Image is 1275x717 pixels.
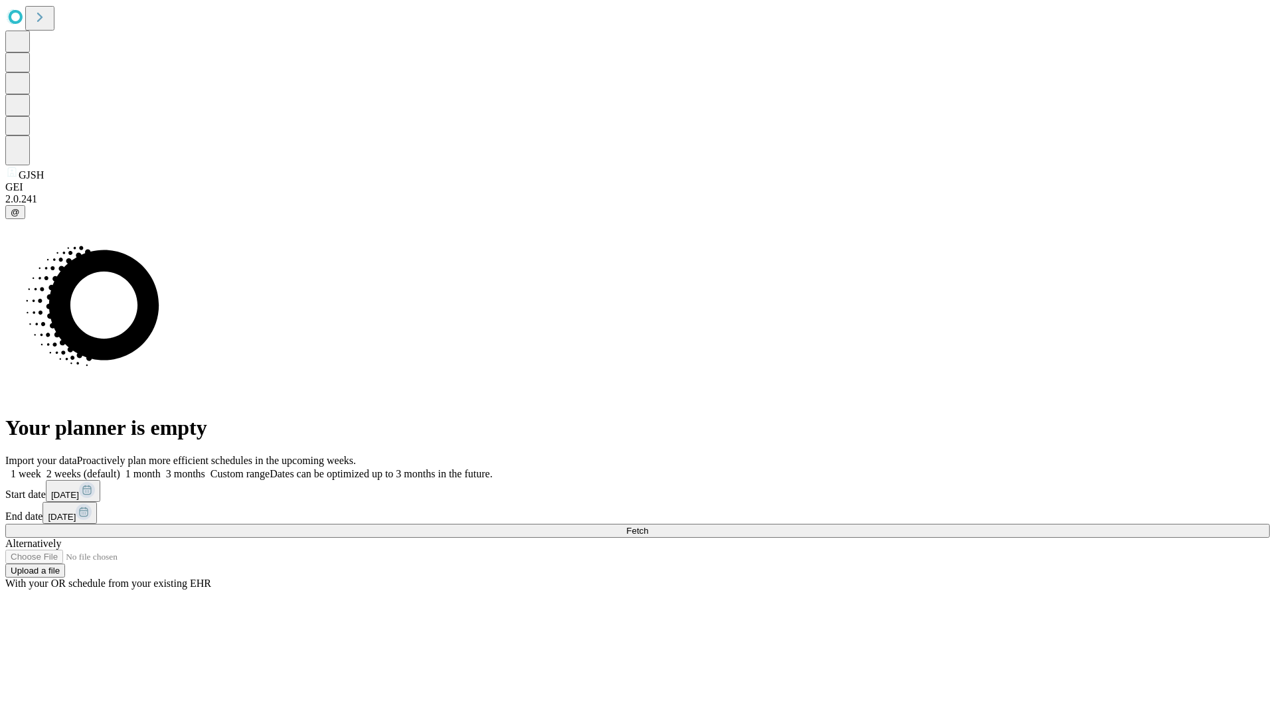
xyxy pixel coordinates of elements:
button: Upload a file [5,564,65,578]
span: [DATE] [51,490,79,500]
span: 2 weeks (default) [46,468,120,479]
h1: Your planner is empty [5,416,1270,440]
span: Alternatively [5,538,61,549]
div: GEI [5,181,1270,193]
button: [DATE] [42,502,97,524]
button: Fetch [5,524,1270,538]
button: [DATE] [46,480,100,502]
div: 2.0.241 [5,193,1270,205]
span: 3 months [166,468,205,479]
button: @ [5,205,25,219]
div: End date [5,502,1270,524]
span: Import your data [5,455,77,466]
span: 1 week [11,468,41,479]
div: Start date [5,480,1270,502]
span: @ [11,207,20,217]
span: 1 month [126,468,161,479]
span: [DATE] [48,512,76,522]
span: With your OR schedule from your existing EHR [5,578,211,589]
span: GJSH [19,169,44,181]
span: Fetch [626,526,648,536]
span: Custom range [211,468,270,479]
span: Proactively plan more efficient schedules in the upcoming weeks. [77,455,356,466]
span: Dates can be optimized up to 3 months in the future. [270,468,492,479]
